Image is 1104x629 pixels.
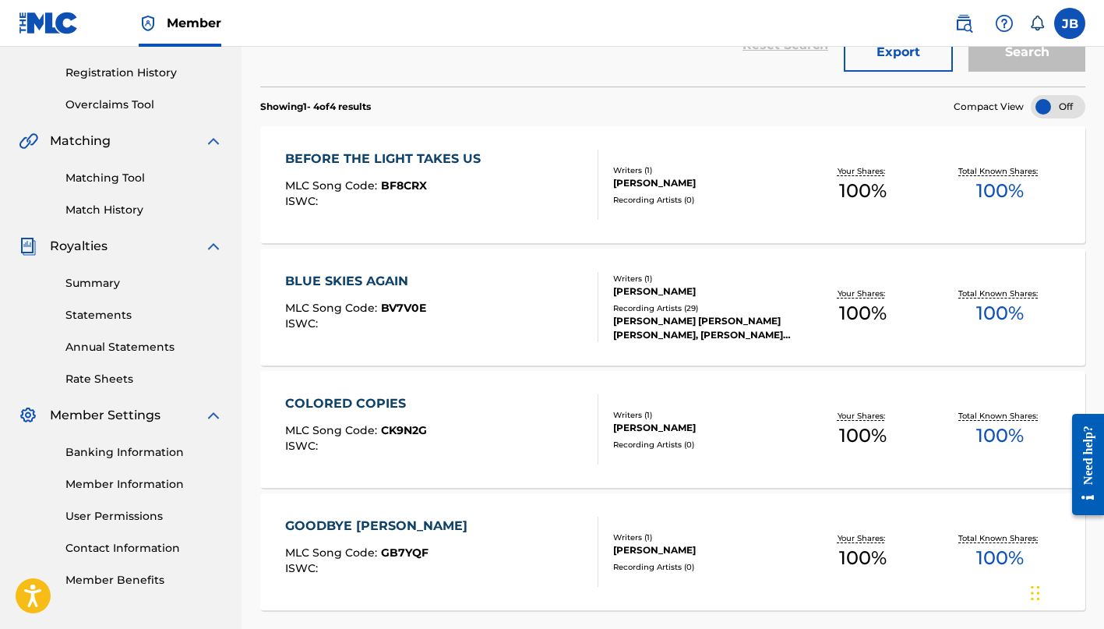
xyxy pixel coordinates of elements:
a: Contact Information [65,540,223,557]
div: [PERSON_NAME] [613,176,795,190]
div: GOODBYE [PERSON_NAME] [285,517,475,535]
div: [PERSON_NAME] [613,284,795,299]
div: BEFORE THE LIGHT TAKES US [285,150,489,168]
img: search [954,14,973,33]
a: Public Search [948,8,979,39]
p: Total Known Shares: [958,410,1042,422]
p: Your Shares: [838,410,889,422]
a: Rate Sheets [65,371,223,387]
a: Summary [65,275,223,292]
span: 100 % [839,299,887,327]
p: Total Known Shares: [958,288,1042,299]
a: Annual Statements [65,339,223,355]
a: Overclaims Tool [65,97,223,113]
a: User Permissions [65,508,223,525]
div: Drag [1031,570,1040,617]
img: Matching [19,132,38,150]
img: Member Settings [19,406,37,425]
span: Member [167,14,221,32]
img: expand [204,132,223,150]
div: Writers ( 1 ) [613,409,795,421]
span: ISWC : [285,194,322,208]
img: Royalties [19,237,37,256]
span: 100 % [839,544,887,572]
p: Total Known Shares: [958,165,1042,177]
img: Top Rightsholder [139,14,157,33]
span: MLC Song Code : [285,301,381,315]
p: Your Shares: [838,165,889,177]
div: Notifications [1029,16,1045,31]
span: GB7YQF [381,546,429,560]
span: 100 % [976,544,1024,572]
div: [PERSON_NAME] [613,543,795,557]
span: Member Settings [50,406,160,425]
span: 100 % [839,422,887,450]
a: Matching Tool [65,170,223,186]
img: help [995,14,1014,33]
span: Compact View [954,100,1024,114]
span: 100 % [976,299,1024,327]
span: ISWC : [285,439,322,453]
div: [PERSON_NAME] [PERSON_NAME] [PERSON_NAME], [PERSON_NAME] [PERSON_NAME] [PERSON_NAME], [PERSON_NAME] [613,314,795,342]
img: expand [204,406,223,425]
span: 100 % [976,422,1024,450]
a: GOODBYE [PERSON_NAME]MLC Song Code:GB7YQFISWC:Writers (1)[PERSON_NAME]Recording Artists (0)Your S... [260,493,1085,610]
p: Your Shares: [838,288,889,299]
div: User Menu [1054,8,1085,39]
div: Recording Artists ( 0 ) [613,194,795,206]
span: 100 % [839,177,887,205]
span: MLC Song Code : [285,178,381,193]
span: ISWC : [285,561,322,575]
a: Registration History [65,65,223,81]
a: COLORED COPIESMLC Song Code:CK9N2GISWC:Writers (1)[PERSON_NAME]Recording Artists (0)Your Shares:1... [260,371,1085,488]
p: Showing 1 - 4 of 4 results [260,100,371,114]
span: Royalties [50,237,108,256]
div: Writers ( 1 ) [613,164,795,176]
a: Banking Information [65,444,223,461]
div: COLORED COPIES [285,394,427,413]
p: Your Shares: [838,532,889,544]
span: CK9N2G [381,423,427,437]
iframe: Resource Center [1060,400,1104,528]
div: Writers ( 1 ) [613,532,795,543]
span: BV7V0E [381,301,426,315]
span: ISWC : [285,316,322,330]
a: Match History [65,202,223,218]
p: Total Known Shares: [958,532,1042,544]
span: MLC Song Code : [285,546,381,560]
div: Help [989,8,1020,39]
span: MLC Song Code : [285,423,381,437]
img: MLC Logo [19,12,79,34]
div: Writers ( 1 ) [613,273,795,284]
div: BLUE SKIES AGAIN [285,272,426,291]
a: Member Benefits [65,572,223,588]
span: Matching [50,132,111,150]
span: BF8CRX [381,178,427,193]
button: Export [844,33,953,72]
a: Member Information [65,476,223,493]
img: expand [204,237,223,256]
iframe: Chat Widget [1026,554,1104,629]
div: Recording Artists ( 0 ) [613,561,795,573]
div: Recording Artists ( 29 ) [613,302,795,314]
a: BLUE SKIES AGAINMLC Song Code:BV7V0EISWC:Writers (1)[PERSON_NAME]Recording Artists (29)[PERSON_NA... [260,249,1085,366]
div: Recording Artists ( 0 ) [613,439,795,451]
a: Statements [65,307,223,323]
div: [PERSON_NAME] [613,421,795,435]
a: BEFORE THE LIGHT TAKES USMLC Song Code:BF8CRXISWC:Writers (1)[PERSON_NAME]Recording Artists (0)Yo... [260,126,1085,243]
span: 100 % [976,177,1024,205]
